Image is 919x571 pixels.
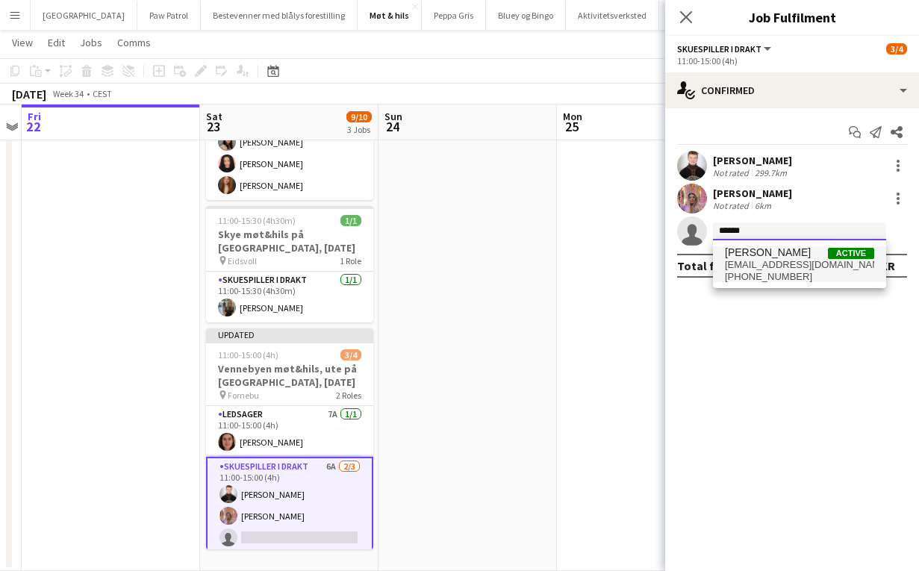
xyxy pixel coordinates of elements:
a: View [6,33,39,52]
button: Paw Patrol [137,1,201,30]
div: 299.7km [752,167,790,178]
span: 24 [382,118,402,135]
span: +4741061711 [725,271,874,283]
app-card-role: Ledsager7A1/111:00-15:00 (4h)[PERSON_NAME] [206,406,373,457]
app-card-role: Skuespiller i drakt6A2/311:00-15:00 (4h)[PERSON_NAME][PERSON_NAME] [206,457,373,554]
a: Edit [42,33,71,52]
span: Mon [563,110,582,123]
span: 3/4 [886,43,907,54]
span: 3/4 [340,349,361,361]
span: 23 [204,118,222,135]
span: Fornebu [228,390,259,401]
span: Sun [384,110,402,123]
div: 11:00-15:00 (4h) [677,55,907,66]
h3: Job Fulfilment [665,7,919,27]
a: Jobs [74,33,108,52]
span: 11:00-15:00 (4h) [218,349,278,361]
span: karolineh06@hotmail.com [725,259,874,271]
span: Comms [117,36,151,49]
span: Fri [28,110,41,123]
button: Bestevenner med blålys forestilling [201,1,358,30]
button: Info [659,1,698,30]
span: Eidsvoll [228,255,257,266]
app-card-role: Skuespiller i drakt1/111:00-15:30 (4h30m)[PERSON_NAME] [206,272,373,322]
app-job-card: Updated11:00-15:00 (4h)3/4Vennebyen møt&hils, ute på [GEOGRAPHIC_DATA], [DATE] Fornebu2 RolesLeds... [206,328,373,549]
span: View [12,36,33,49]
span: Edit [48,36,65,49]
span: Active [828,248,874,259]
div: [DATE] [12,87,46,102]
button: Bluey og Bingo [486,1,566,30]
button: Peppa Gris [422,1,486,30]
button: Møt & hils [358,1,422,30]
button: Aktivitetsverksted [566,1,659,30]
span: 1 Role [340,255,361,266]
span: 25 [561,118,582,135]
div: [PERSON_NAME] [713,187,792,200]
div: Not rated [713,167,752,178]
app-job-card: 11:00-15:30 (4h30m)1/1Skye møt&hils på [GEOGRAPHIC_DATA], [DATE] Eidsvoll1 RoleSkuespiller i drak... [206,206,373,322]
span: Jobs [80,36,102,49]
div: Total fee [677,258,728,273]
span: Karoline Hjartåker [725,246,811,259]
div: Confirmed [665,72,919,108]
div: Not rated [713,200,752,211]
app-card-role: Skuespiller i drakt3A3/311:00-16:00 (5h)[PERSON_NAME][PERSON_NAME][PERSON_NAME] [206,106,373,200]
span: 9/10 [346,111,372,122]
div: 6km [752,200,774,211]
button: Skuespiller i drakt [677,43,773,54]
a: Comms [111,33,157,52]
div: CEST [93,88,112,99]
span: Sat [206,110,222,123]
h3: Skye møt&hils på [GEOGRAPHIC_DATA], [DATE] [206,228,373,255]
span: 2 Roles [336,390,361,401]
span: Skuespiller i drakt [677,43,761,54]
h3: Vennebyen møt&hils, ute på [GEOGRAPHIC_DATA], [DATE] [206,362,373,389]
div: 3 Jobs [347,124,371,135]
span: 22 [25,118,41,135]
span: Week 34 [49,88,87,99]
button: [GEOGRAPHIC_DATA] [31,1,137,30]
div: Updated [206,328,373,340]
span: 11:00-15:30 (4h30m) [218,215,296,226]
span: 1/1 [340,215,361,226]
div: [PERSON_NAME] [713,154,792,167]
